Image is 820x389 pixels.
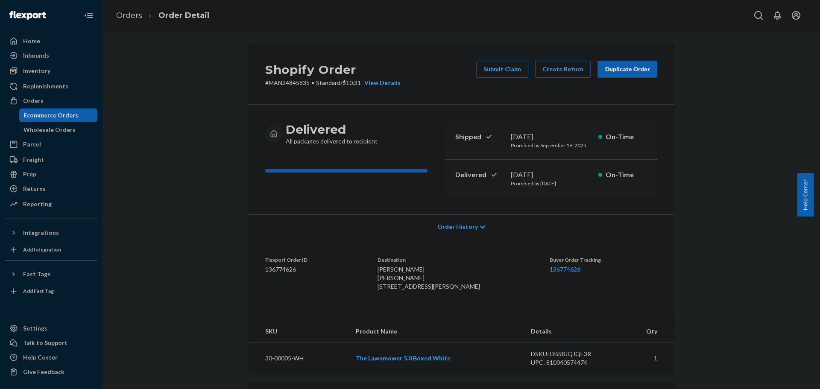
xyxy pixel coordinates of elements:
p: Shipped [455,132,504,142]
p: Promised by September 16, 2025 [511,142,592,149]
button: Close Navigation [80,7,97,24]
button: Open Search Box [750,7,767,24]
div: Settings [23,324,47,333]
img: Flexport logo [9,11,46,20]
dt: Flexport Order ID [265,256,364,263]
div: Wholesale Orders [23,126,76,134]
button: Create Return [535,61,591,78]
a: Inventory [5,64,97,78]
div: Freight [23,155,44,164]
a: Inbounds [5,49,97,62]
p: # MAN24845835 / $10.31 [265,79,401,87]
span: • [311,79,314,86]
a: Parcel [5,137,97,151]
a: 136774626 [550,266,580,273]
button: Help Center [797,173,814,216]
button: Submit Claim [476,61,528,78]
div: Talk to Support [23,339,67,347]
a: Orders [116,11,142,20]
div: Help Center [23,353,58,362]
a: Add Fast Tag [5,284,97,298]
div: Orders [23,97,44,105]
a: The Lawnmower 5.0 Boxed White [356,354,451,362]
th: SKU [248,320,349,343]
div: Returns [23,184,46,193]
div: Parcel [23,140,41,149]
h2: Shopify Order [265,61,401,79]
p: Delivered [455,170,504,180]
a: Prep [5,167,97,181]
span: Standard [316,79,340,86]
button: Integrations [5,226,97,240]
button: View Details [361,79,401,87]
button: Open account menu [788,7,805,24]
div: [DATE] [511,132,592,142]
dt: Destination [378,256,536,263]
th: Qty [618,320,674,343]
button: Open notifications [769,7,786,24]
div: Add Integration [23,246,61,253]
a: Add Integration [5,243,97,257]
div: Give Feedback [23,368,64,376]
td: 1 [618,343,674,374]
div: Fast Tags [23,270,50,278]
div: Home [23,37,40,45]
span: [PERSON_NAME] [PERSON_NAME] [STREET_ADDRESS][PERSON_NAME] [378,266,480,290]
button: Duplicate Order [597,61,657,78]
a: Returns [5,182,97,196]
div: [DATE] [511,170,592,180]
div: Ecommerce Orders [23,111,78,120]
div: Duplicate Order [605,65,650,73]
div: Prep [23,170,36,178]
div: UPC: 810040574474 [531,358,611,367]
a: Reporting [5,197,97,211]
th: Product Name [349,320,524,343]
a: Order Detail [158,11,209,20]
p: On-Time [606,132,647,142]
div: Inventory [23,67,50,75]
h3: Delivered [286,122,378,137]
th: Details [524,320,618,343]
a: Orders [5,94,97,108]
ol: breadcrumbs [109,3,216,28]
a: Help Center [5,351,97,364]
dd: 136774626 [265,265,364,274]
div: Inbounds [23,51,49,60]
div: All packages delivered to recipient [286,122,378,146]
div: DSKU: DBS8JQJQE3R [531,350,611,358]
div: Integrations [23,228,59,237]
a: Freight [5,153,97,167]
div: Replenishments [23,82,68,91]
a: Ecommerce Orders [19,108,98,122]
a: Settings [5,322,97,335]
span: Order History [437,222,478,231]
a: Talk to Support [5,336,97,350]
div: Reporting [23,200,52,208]
p: Promised by [DATE] [511,180,592,187]
td: 30-00005-WH [248,343,349,374]
div: Add Fast Tag [23,287,54,295]
p: On-Time [606,170,647,180]
a: Home [5,34,97,48]
a: Wholesale Orders [19,123,98,137]
dt: Buyer Order Tracking [550,256,657,263]
a: Replenishments [5,79,97,93]
button: Give Feedback [5,365,97,379]
button: Fast Tags [5,267,97,281]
